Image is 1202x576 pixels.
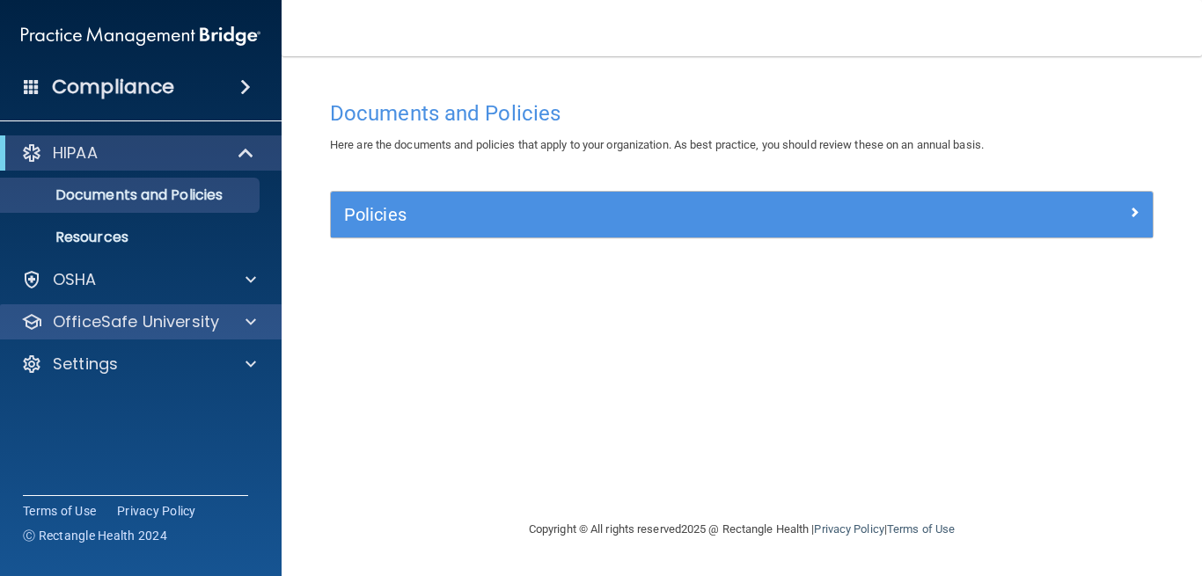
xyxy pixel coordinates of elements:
p: Documents and Policies [11,186,252,204]
p: OfficeSafe University [53,311,219,332]
a: HIPAA [21,142,255,164]
h4: Documents and Policies [330,102,1154,125]
h4: Compliance [52,75,174,99]
a: OfficeSafe University [21,311,256,332]
a: Privacy Policy [814,522,883,536]
a: Policies [344,201,1140,229]
h5: Policies [344,205,934,224]
div: Copyright © All rights reserved 2025 @ Rectangle Health | | [421,501,1063,558]
a: Privacy Policy [117,502,196,520]
span: Ⓒ Rectangle Health 2024 [23,527,167,544]
p: Resources [11,229,252,246]
a: Terms of Use [887,522,955,536]
a: Terms of Use [23,502,96,520]
p: Settings [53,354,118,375]
p: OSHA [53,269,97,290]
a: Settings [21,354,256,375]
span: Here are the documents and policies that apply to your organization. As best practice, you should... [330,138,984,151]
p: HIPAA [53,142,98,164]
a: OSHA [21,269,256,290]
img: PMB logo [21,18,260,54]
